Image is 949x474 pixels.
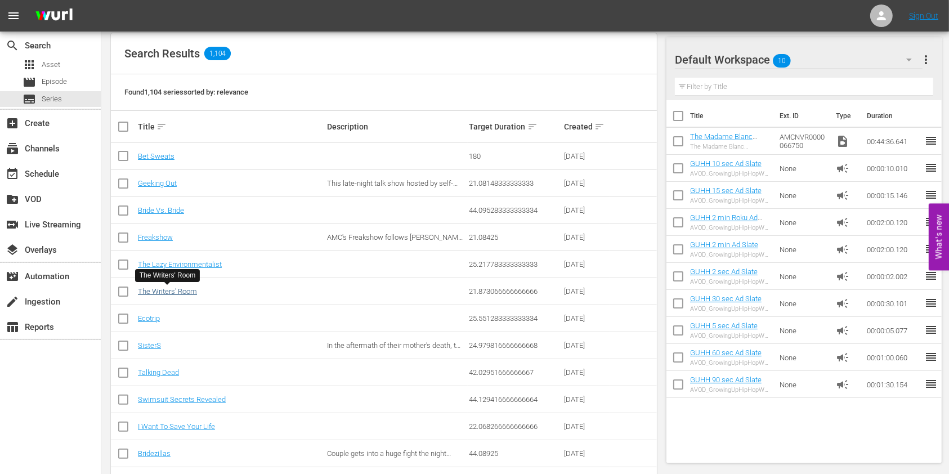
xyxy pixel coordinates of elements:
[690,267,758,276] a: GUHH 2 sec Ad Slate
[773,100,829,132] th: Ext. ID
[469,449,561,458] div: 44.08925
[138,120,324,133] div: Title
[775,236,832,263] td: None
[204,47,231,60] span: 1,104
[775,182,832,209] td: None
[469,206,561,214] div: 44.095283333333334
[564,233,608,242] div: [DATE]
[920,46,933,73] button: more_vert
[909,11,938,20] a: Sign Out
[773,49,791,73] span: 10
[42,93,62,105] span: Series
[469,287,561,296] div: 21.873066666666666
[675,44,923,75] div: Default Workspace
[863,263,925,290] td: 00:00:02.002
[925,377,938,391] span: reorder
[469,233,561,242] div: 21.08425
[925,296,938,310] span: reorder
[23,75,36,89] span: Episode
[830,100,861,132] th: Type
[564,422,608,431] div: [DATE]
[925,188,938,202] span: reorder
[564,152,608,160] div: [DATE]
[836,297,850,310] span: Ad
[6,270,19,283] span: Automation
[775,344,832,371] td: None
[929,204,949,271] button: Open Feedback Widget
[836,162,850,175] span: Ad
[527,122,538,132] span: sort
[690,100,773,132] th: Title
[138,314,160,323] a: Ecotrip
[925,134,938,147] span: reorder
[124,47,200,60] span: Search Results
[920,53,933,66] span: more_vert
[6,117,19,130] span: Create
[836,189,850,202] span: Ad
[6,142,19,155] span: Channels
[925,161,938,175] span: reorder
[6,218,19,231] span: Live Streaming
[863,128,925,155] td: 00:44:36.641
[690,278,771,285] div: AVOD_GrowingUpHipHopWeTV_WillBeRightBack _2sec_RB24_S01398805008
[925,323,938,337] span: reorder
[6,320,19,334] span: Reports
[564,341,608,350] div: [DATE]
[690,224,771,231] div: AVOD_GrowingUpHipHopWeTV_WillBeRightBack _2MinCountdown_RB24_S01398804001-Roku
[775,317,832,344] td: None
[6,39,19,52] span: Search
[156,122,167,132] span: sort
[469,260,561,269] div: 25.217783333333333
[925,242,938,256] span: reorder
[690,305,771,312] div: AVOD_GrowingUpHipHopWeTV_WillBeRightBack _30sec_RB24_S01398805004
[6,295,19,308] span: Ingestion
[327,122,465,131] div: Description
[690,132,769,149] a: The Madame Blanc Mysteries 103: Episode 3
[564,206,608,214] div: [DATE]
[138,449,171,458] a: Bridezillas
[138,179,177,187] a: Geeking Out
[836,324,850,337] span: Ad
[138,152,174,160] a: Bet Sweats
[42,59,60,70] span: Asset
[594,122,605,132] span: sort
[23,92,36,106] span: Series
[863,290,925,317] td: 00:00:30.101
[775,155,832,182] td: None
[775,263,832,290] td: None
[469,368,561,377] div: 42.02951666666667
[327,449,451,466] span: Couple gets into a huge fight the night before the wedding.
[690,240,758,249] a: GUHH 2 min Ad Slate
[469,341,561,350] div: 24.979816666666668
[564,287,608,296] div: [DATE]
[925,215,938,229] span: reorder
[564,449,608,458] div: [DATE]
[124,88,248,96] span: Found 1,104 series sorted by: relevance
[138,233,173,242] a: Freakshow
[7,9,20,23] span: menu
[564,260,608,269] div: [DATE]
[690,321,758,330] a: GUHH 5 sec Ad Slate
[138,422,215,431] a: I Want To Save Your Life
[925,269,938,283] span: reorder
[23,58,36,71] span: Asset
[690,375,762,384] a: GUHH 90 sec Ad Slate
[863,209,925,236] td: 00:02:00.120
[469,422,561,431] div: 22.068266666666666
[27,3,81,29] img: ans4CAIJ8jUAAAAAAAAAAAAAAAAAAAAAAAAgQb4GAAAAAAAAAAAAAAAAAAAAAAAAJMjXAAAAAAAAAAAAAAAAAAAAAAAAgAT5G...
[42,76,67,87] span: Episode
[863,236,925,263] td: 00:02:00.120
[690,170,771,177] div: AVOD_GrowingUpHipHopWeTV_WillBeRightBack _10sec_RB24_S01398805006
[863,371,925,398] td: 00:01:30.154
[327,233,464,258] span: AMC's Freakshow follows [PERSON_NAME] quirky family business - the Venice Beach Freakshow.
[469,152,561,160] div: 180
[863,182,925,209] td: 00:00:15.146
[775,128,832,155] td: AMCNVR0000066750
[690,294,762,303] a: GUHH 30 sec Ad Slate
[564,179,608,187] div: [DATE]
[469,120,561,133] div: Target Duration
[925,350,938,364] span: reorder
[138,368,179,377] a: Talking Dead
[564,314,608,323] div: [DATE]
[836,135,850,148] span: Video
